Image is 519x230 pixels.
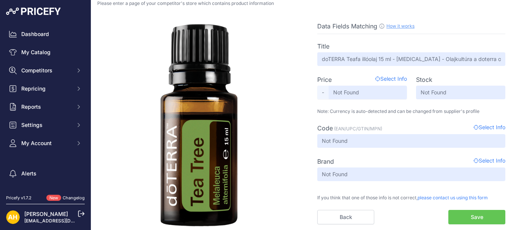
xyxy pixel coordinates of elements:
[24,211,68,217] a: [PERSON_NAME]
[21,67,71,74] span: Competitors
[46,195,61,201] span: New
[317,210,374,224] a: Back
[21,139,71,147] span: My Account
[317,22,377,30] span: Data Fields Matching
[317,167,505,181] input: -
[386,23,415,29] a: How it works
[317,75,332,84] label: Price
[416,75,432,84] label: Stock
[6,64,85,77] button: Competitors
[6,27,85,209] nav: Sidebar
[97,0,513,6] p: Please enter a page of your competitor's store which contains product information
[6,136,85,150] button: My Account
[473,157,505,166] span: Select Info
[317,86,329,99] span: -
[317,190,505,201] p: If you think that one of those info is not correct,
[317,124,333,132] span: Code
[317,157,334,166] label: Brand
[24,218,104,224] a: [EMAIL_ADDRESS][DOMAIN_NAME]
[6,45,85,59] a: My Catalog
[317,42,329,51] label: Title
[6,100,85,114] button: Reports
[6,27,85,41] a: Dashboard
[418,195,488,200] span: please contact us using this form
[6,167,85,180] a: Alerts
[317,52,505,66] input: -
[6,195,32,201] div: Pricefy v1.7.2
[21,103,71,111] span: Reports
[334,126,382,131] span: (EAN/UPC/GTIN/MPN)
[63,195,85,200] a: Changelog
[6,82,85,95] button: Repricing
[375,75,407,84] span: Select Info
[473,124,505,133] span: Select Info
[448,210,505,224] button: Save
[6,8,61,15] img: Pricefy Logo
[317,108,505,114] p: Note: Currency is auto-detected and can be changed from supplier's profile
[329,86,407,99] input: -
[6,118,85,132] button: Settings
[21,121,71,129] span: Settings
[317,134,505,148] input: -
[416,86,506,99] input: -
[21,85,71,92] span: Repricing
